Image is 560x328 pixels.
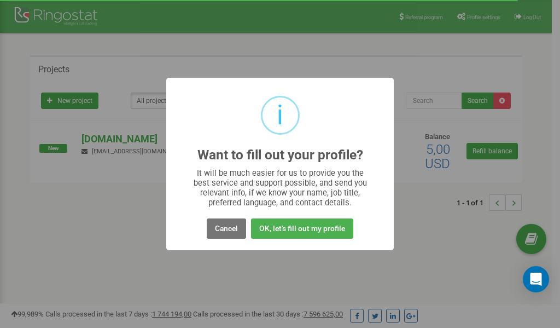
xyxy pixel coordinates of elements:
[251,218,353,239] button: OK, let's fill out my profile
[197,148,363,163] h2: Want to fill out your profile?
[188,168,372,208] div: It will be much easier for us to provide you the best service and support possible, and send you ...
[207,218,246,239] button: Cancel
[277,97,283,133] div: i
[523,266,549,292] div: Open Intercom Messenger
